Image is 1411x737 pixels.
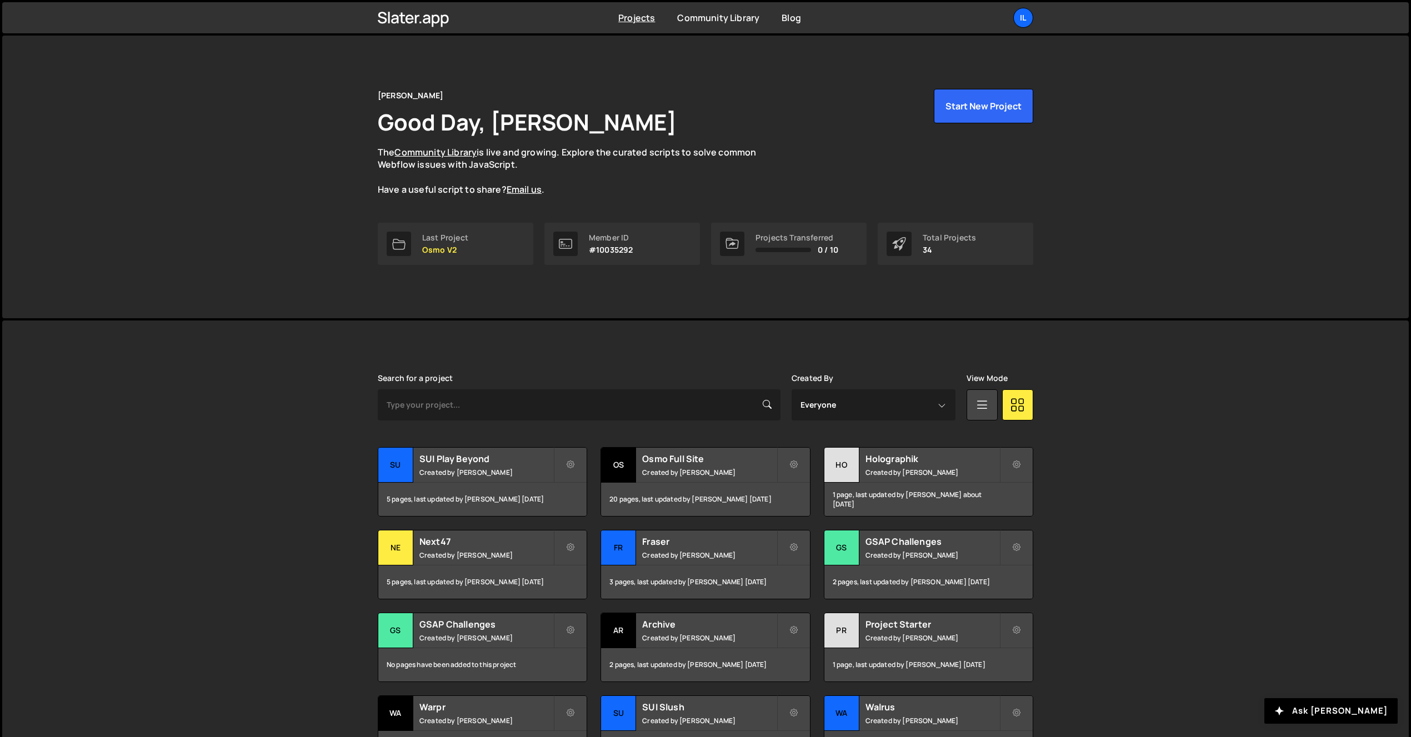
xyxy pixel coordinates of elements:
div: Os [601,448,636,483]
small: Created by [PERSON_NAME] [865,716,999,725]
small: Created by [PERSON_NAME] [419,633,553,643]
a: Il [1013,8,1033,28]
h2: GSAP Challenges [419,618,553,630]
a: Ne Next47 Created by [PERSON_NAME] 5 pages, last updated by [PERSON_NAME] [DATE] [378,530,587,599]
small: Created by [PERSON_NAME] [865,468,999,477]
small: Created by [PERSON_NAME] [865,633,999,643]
a: SU SUI Play Beyond Created by [PERSON_NAME] 5 pages, last updated by [PERSON_NAME] [DATE] [378,447,587,517]
small: Created by [PERSON_NAME] [642,633,776,643]
a: Projects [618,12,655,24]
h2: Holographik [865,453,999,465]
small: Created by [PERSON_NAME] [642,550,776,560]
label: Created By [792,374,834,383]
h1: Good Day, [PERSON_NAME] [378,107,677,137]
small: Created by [PERSON_NAME] [642,716,776,725]
h2: SUI Slush [642,701,776,713]
div: GS [378,613,413,648]
h2: Warpr [419,701,553,713]
small: Created by [PERSON_NAME] [865,550,999,560]
a: Community Library [677,12,759,24]
h2: Walrus [865,701,999,713]
a: Community Library [394,146,477,158]
h2: SUI Play Beyond [419,453,553,465]
div: Total Projects [923,233,976,242]
small: Created by [PERSON_NAME] [642,468,776,477]
div: 2 pages, last updated by [PERSON_NAME] [DATE] [601,648,809,681]
a: GS GSAP Challenges Created by [PERSON_NAME] No pages have been added to this project [378,613,587,682]
span: 0 / 10 [818,245,838,254]
div: Ar [601,613,636,648]
div: 3 pages, last updated by [PERSON_NAME] [DATE] [601,565,809,599]
div: Wa [824,696,859,731]
div: GS [824,530,859,565]
p: Osmo V2 [422,245,468,254]
a: Email us [507,183,542,195]
a: Pr Project Starter Created by [PERSON_NAME] 1 page, last updated by [PERSON_NAME] [DATE] [824,613,1033,682]
div: No pages have been added to this project [378,648,587,681]
label: Search for a project [378,374,453,383]
input: Type your project... [378,389,780,420]
p: #10035292 [589,245,633,254]
a: Os Osmo Full Site Created by [PERSON_NAME] 20 pages, last updated by [PERSON_NAME] [DATE] [601,447,810,517]
div: 5 pages, last updated by [PERSON_NAME] [DATE] [378,483,587,516]
small: Created by [PERSON_NAME] [419,468,553,477]
div: Ne [378,530,413,565]
div: Wa [378,696,413,731]
div: Last Project [422,233,468,242]
div: 2 pages, last updated by [PERSON_NAME] [DATE] [824,565,1033,599]
h2: GSAP Challenges [865,535,999,548]
button: Start New Project [934,89,1033,123]
a: Blog [782,12,801,24]
a: Ho Holographik Created by [PERSON_NAME] 1 page, last updated by [PERSON_NAME] about [DATE] [824,447,1033,517]
small: Created by [PERSON_NAME] [419,716,553,725]
h2: Fraser [642,535,776,548]
div: Pr [824,613,859,648]
div: Fr [601,530,636,565]
div: 1 page, last updated by [PERSON_NAME] about [DATE] [824,483,1033,516]
p: The is live and growing. Explore the curated scripts to solve common Webflow issues with JavaScri... [378,146,778,196]
h2: Archive [642,618,776,630]
small: Created by [PERSON_NAME] [419,550,553,560]
div: [PERSON_NAME] [378,89,443,102]
div: Member ID [589,233,633,242]
a: Fr Fraser Created by [PERSON_NAME] 3 pages, last updated by [PERSON_NAME] [DATE] [601,530,810,599]
div: SU [601,696,636,731]
div: 1 page, last updated by [PERSON_NAME] [DATE] [824,648,1033,681]
label: View Mode [967,374,1008,383]
a: GS GSAP Challenges Created by [PERSON_NAME] 2 pages, last updated by [PERSON_NAME] [DATE] [824,530,1033,599]
button: Ask [PERSON_NAME] [1264,698,1398,724]
a: Ar Archive Created by [PERSON_NAME] 2 pages, last updated by [PERSON_NAME] [DATE] [601,613,810,682]
h2: Next47 [419,535,553,548]
a: Last Project Osmo V2 [378,223,533,265]
div: 20 pages, last updated by [PERSON_NAME] [DATE] [601,483,809,516]
h2: Osmo Full Site [642,453,776,465]
div: 5 pages, last updated by [PERSON_NAME] [DATE] [378,565,587,599]
h2: Project Starter [865,618,999,630]
div: SU [378,448,413,483]
p: 34 [923,245,976,254]
div: Ho [824,448,859,483]
div: Projects Transferred [755,233,838,242]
